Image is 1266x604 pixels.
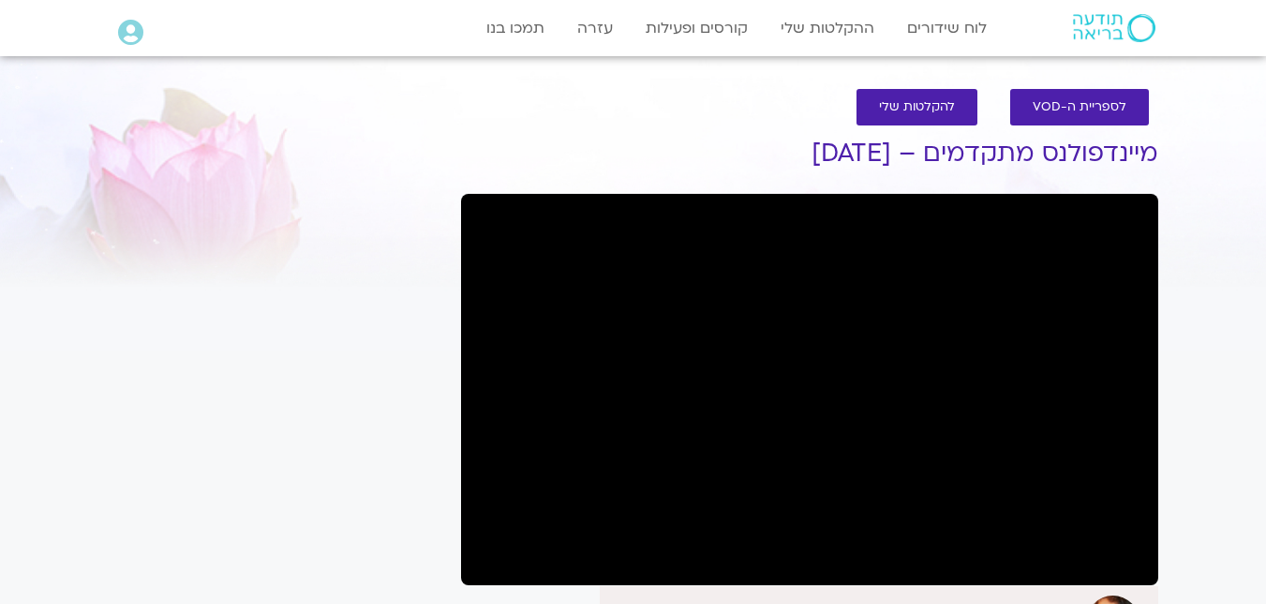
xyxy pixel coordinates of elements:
a: תמכו בנו [477,10,554,46]
a: לוח שידורים [898,10,996,46]
h1: מיינדפולנס מתקדמים – [DATE] [461,140,1158,168]
a: לספריית ה-VOD [1010,89,1149,125]
img: תודעה בריאה [1073,14,1155,42]
span: לספריית ה-VOD [1033,100,1126,114]
a: עזרה [568,10,622,46]
a: קורסים ופעילות [636,10,757,46]
a: ההקלטות שלי [771,10,884,46]
a: להקלטות שלי [856,89,977,125]
span: להקלטות שלי [879,100,955,114]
